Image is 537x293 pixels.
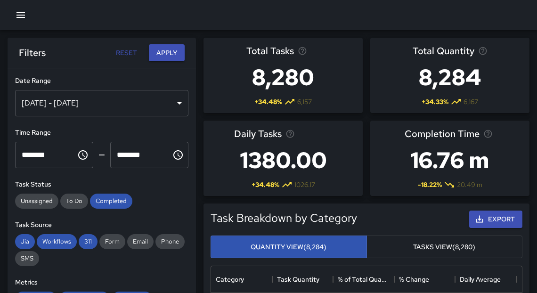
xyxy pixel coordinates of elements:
div: Daily Average [460,266,501,293]
div: Category [211,266,272,293]
div: 311 [79,234,98,249]
span: SMS [15,254,39,262]
div: % of Total Quantity [338,266,390,293]
span: Total Quantity [413,43,474,58]
h6: Task Source [15,220,188,230]
div: To Do [60,194,88,209]
button: Reset [111,44,141,62]
span: Phone [155,237,185,245]
div: Daily Average [455,266,516,293]
svg: Average number of tasks per day in the selected period, compared to the previous period. [285,129,295,138]
svg: Total task quantity in the selected period, compared to the previous period. [478,46,488,56]
span: 6,157 [297,97,312,106]
span: 1026.17 [294,180,315,189]
button: Export [469,211,522,228]
div: Phone [155,234,185,249]
div: % of Total Quantity [333,266,394,293]
h6: Date Range [15,76,188,86]
div: Workflows [37,234,77,249]
div: % Change [394,266,456,293]
button: Choose time, selected time is 12:00 AM [73,146,92,164]
h3: 8,284 [413,58,488,96]
div: Category [216,266,244,293]
span: Total Tasks [246,43,294,58]
h6: Filters [19,45,46,60]
span: 311 [79,237,98,245]
svg: Total number of tasks in the selected period, compared to the previous period. [298,46,307,56]
div: Form [99,234,125,249]
h3: 1380.00 [234,141,333,179]
div: [DATE] - [DATE] [15,90,188,116]
span: Completed [90,197,132,205]
span: Form [99,237,125,245]
span: Daily Tasks [234,126,282,141]
span: Email [127,237,154,245]
button: Choose time, selected time is 11:59 PM [169,146,187,164]
div: Task Quantity [277,266,319,293]
div: Unassigned [15,194,58,209]
div: Task Quantity [272,266,334,293]
h3: 16.76 m [405,141,495,179]
h6: Task Status [15,179,188,190]
span: + 34.48 % [254,97,282,106]
span: + 34.48 % [252,180,279,189]
span: Jia [15,237,35,245]
h6: Metrics [15,277,188,288]
span: Workflows [37,237,77,245]
div: Email [127,234,154,249]
div: % Change [399,266,429,293]
button: Tasks View(8,280) [366,236,523,259]
button: Quantity View(8,284) [211,236,367,259]
h6: Time Range [15,128,188,138]
button: Apply [149,44,185,62]
span: 20.49 m [457,180,482,189]
div: SMS [15,251,39,266]
span: To Do [60,197,88,205]
span: Unassigned [15,197,58,205]
span: -18.22 % [418,180,442,189]
div: Jia [15,234,35,249]
div: Completed [90,194,132,209]
h3: 8,280 [246,58,320,96]
h5: Task Breakdown by Category [211,211,357,226]
svg: Average time taken to complete tasks in the selected period, compared to the previous period. [483,129,493,138]
span: + 34.33 % [422,97,448,106]
span: 6,167 [464,97,478,106]
span: Completion Time [405,126,480,141]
